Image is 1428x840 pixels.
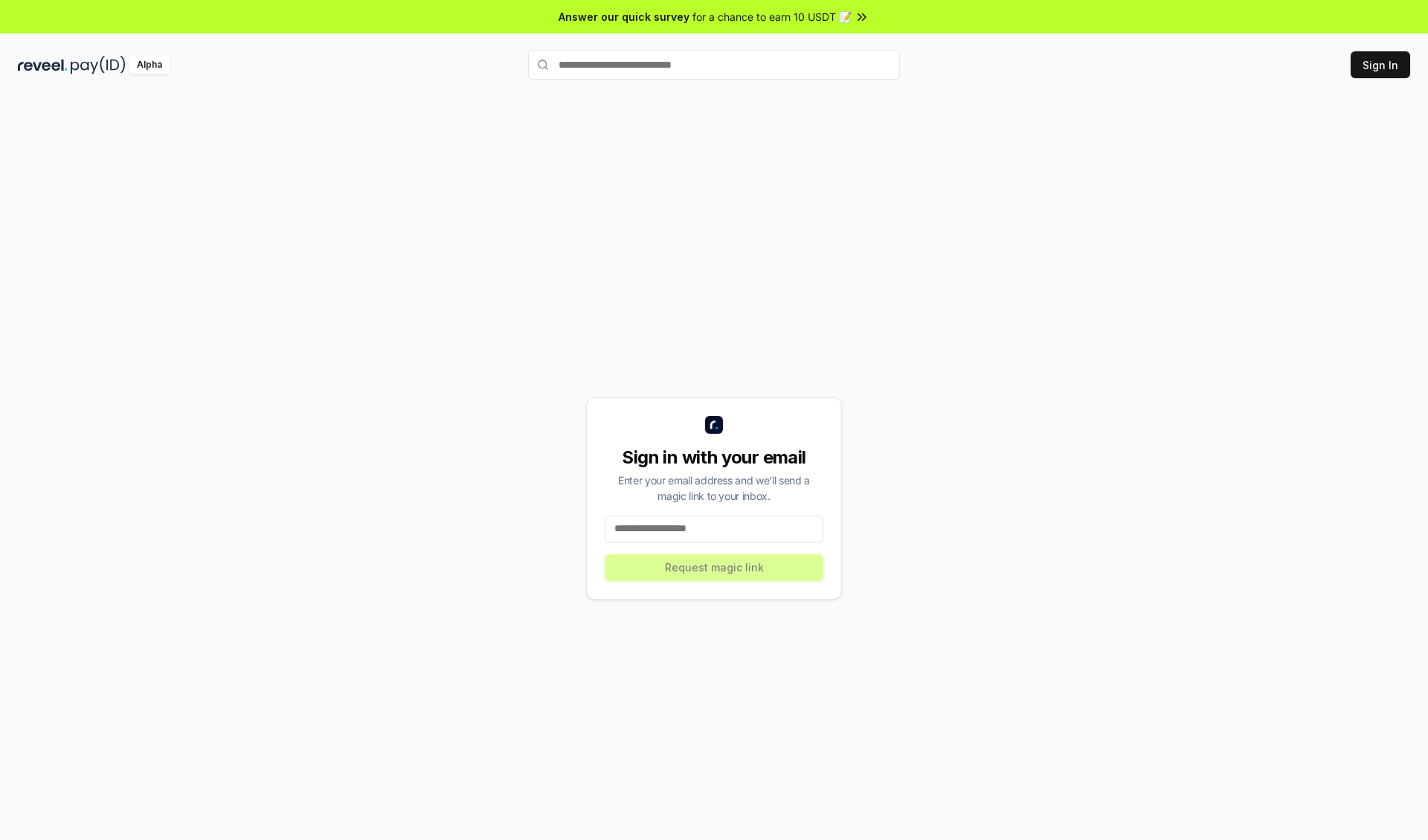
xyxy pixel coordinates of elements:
button: Sign In [1351,51,1410,78]
div: Sign in with your email [605,446,823,469]
div: Enter your email address and we’ll send a magic link to your inbox. [605,472,823,504]
span: Answer our quick survey [559,9,689,25]
img: reveel_dark [18,56,68,74]
span: for a chance to earn 10 USDT 📝 [692,9,852,25]
img: pay_id [71,56,126,74]
img: logo_small [705,416,723,434]
div: Alpha [129,56,170,74]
